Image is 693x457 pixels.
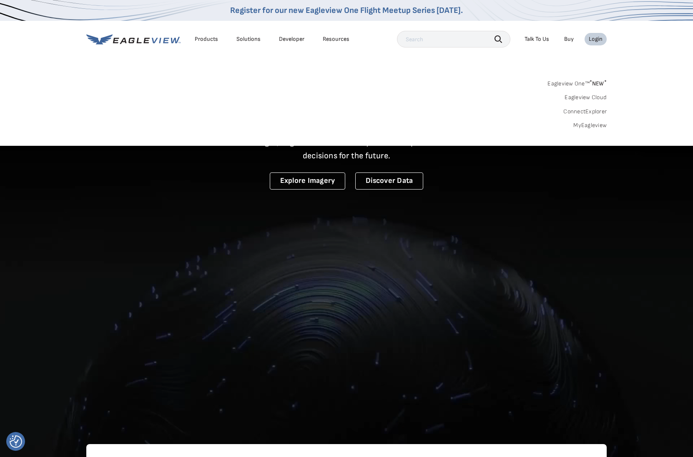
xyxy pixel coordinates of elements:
a: Explore Imagery [270,172,346,190]
div: Solutions [236,35,261,43]
div: Talk To Us [525,35,549,43]
div: Resources [323,35,349,43]
a: Eagleview Cloud [565,94,607,101]
div: Login [589,35,603,43]
img: Revisit consent button [10,435,22,448]
a: Buy [564,35,574,43]
a: ConnectExplorer [563,108,607,115]
div: Products [195,35,218,43]
input: Search [397,31,510,47]
a: Register for our new Eagleview One Flight Meetup Series [DATE]. [230,5,463,15]
a: Discover Data [355,172,423,190]
a: Eagleview One™*NEW* [547,77,607,87]
span: NEW [590,80,607,87]
button: Consent Preferences [10,435,22,448]
a: MyEagleview [573,122,607,129]
a: Developer [279,35,304,43]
